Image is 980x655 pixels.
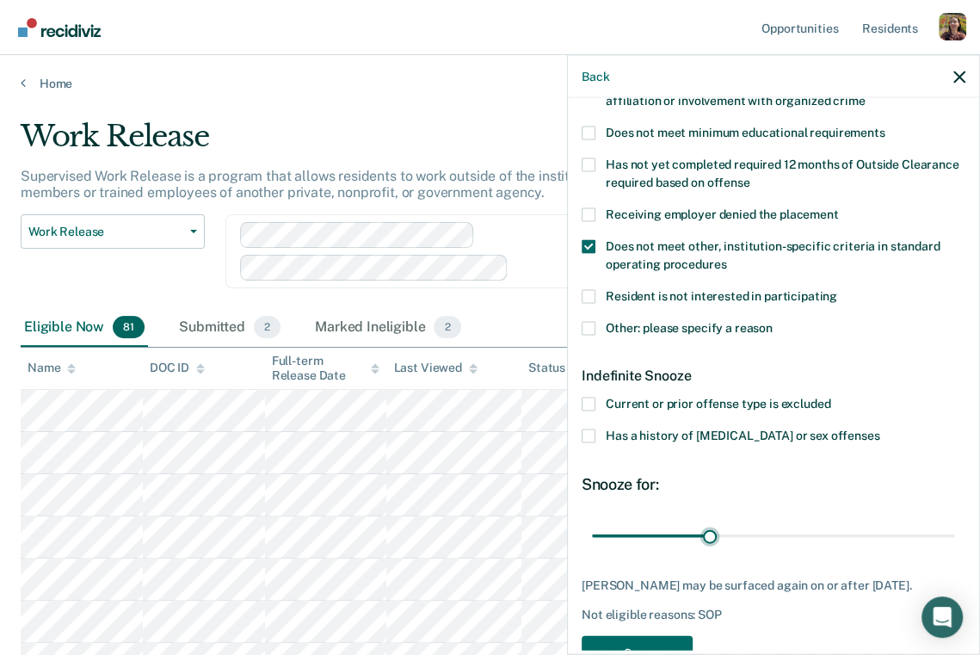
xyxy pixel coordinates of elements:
div: Name [28,361,76,375]
img: Recidiviz [18,18,101,37]
span: Current or prior offense type is excluded [606,396,830,410]
button: Back [582,69,609,83]
div: Not eligible reasons: SOP [582,607,965,621]
span: 81 [113,316,145,338]
span: Has not yet completed required 12 months of Outside Clearance required based on offense [606,157,958,188]
div: Open Intercom Messenger [921,596,963,638]
div: [PERSON_NAME] may be surfaced again on or after [DATE]. [582,578,965,593]
div: Work Release [21,119,903,168]
div: Full-term Release Date [272,354,380,383]
div: Last Viewed [393,361,477,375]
div: DOC ID [150,361,205,375]
span: Work Release [28,225,183,239]
div: Submitted [176,309,284,347]
div: Indefinite Snooze [582,353,965,397]
button: Profile dropdown button [939,13,966,40]
span: 2 [434,316,460,338]
span: Does not meet other, institution-specific criteria in standard operating procedures [606,238,940,270]
span: 2 [254,316,280,338]
a: Home [21,76,959,91]
span: Has a history of [MEDICAL_DATA] or sex offenses [606,428,879,442]
div: Eligible Now [21,309,148,347]
div: Snooze for: [582,474,965,493]
span: Other: please specify a reason [606,320,773,334]
div: Marked Ineligible [311,309,465,347]
div: Status [528,361,565,375]
p: Supervised Work Release is a program that allows residents to work outside of the institution und... [21,168,864,201]
span: Resident is not interested in participating [606,288,837,302]
span: Does not meet minimum educational requirements [606,125,885,139]
span: Receiving employer denied the placement [606,207,839,220]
